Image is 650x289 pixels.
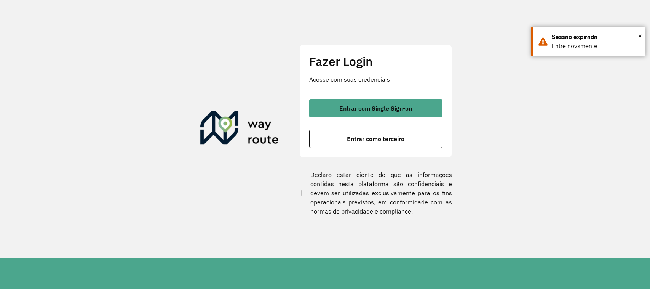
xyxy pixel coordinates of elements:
[638,30,642,42] span: ×
[552,42,640,51] div: Entre novamente
[347,136,404,142] span: Entrar como terceiro
[309,99,442,117] button: button
[309,54,442,69] h2: Fazer Login
[339,105,412,111] span: Entrar com Single Sign-on
[300,170,452,216] label: Declaro estar ciente de que as informações contidas nesta plataforma são confidenciais e devem se...
[309,130,442,148] button: button
[309,75,442,84] p: Acesse com suas credenciais
[552,32,640,42] div: Sessão expirada
[200,111,279,148] img: Roteirizador AmbevTech
[638,30,642,42] button: Close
